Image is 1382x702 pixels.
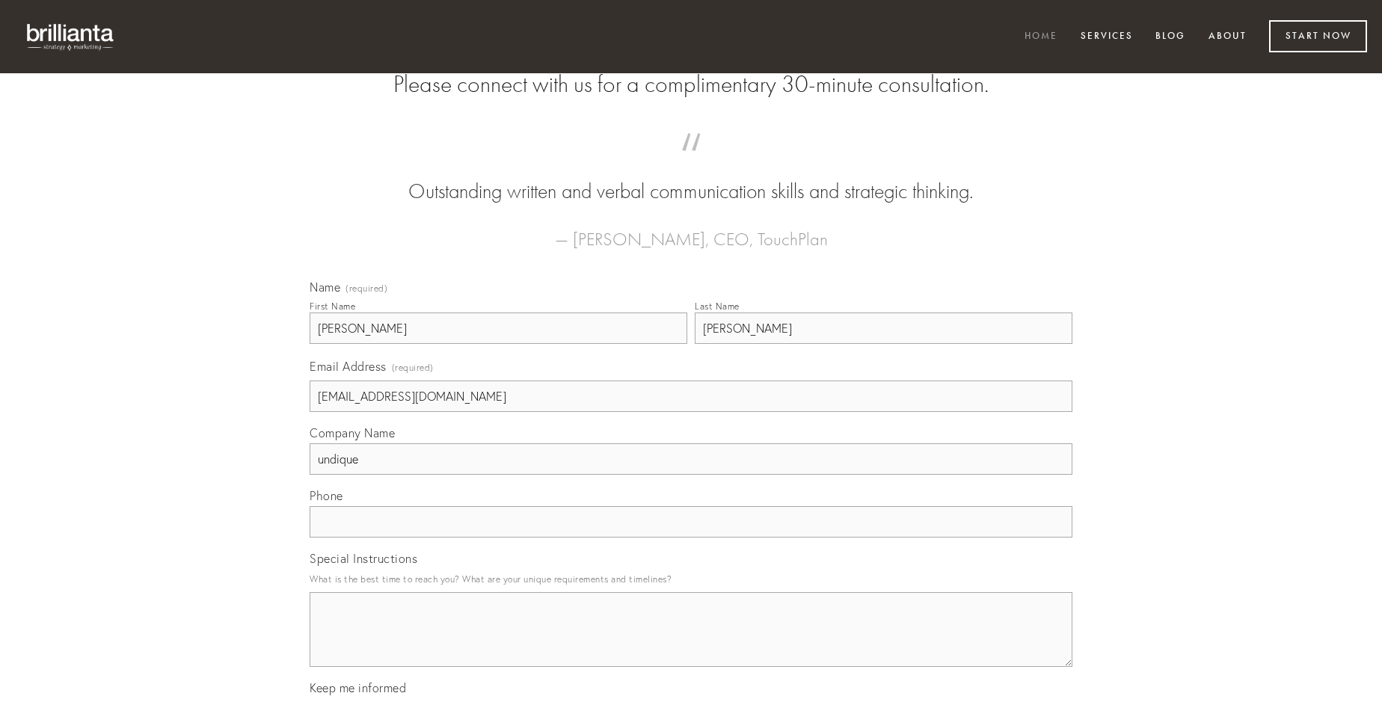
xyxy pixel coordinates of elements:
[1199,25,1256,49] a: About
[310,301,355,312] div: First Name
[334,148,1048,177] span: “
[345,284,387,293] span: (required)
[310,569,1072,589] p: What is the best time to reach you? What are your unique requirements and timelines?
[310,551,417,566] span: Special Instructions
[310,680,406,695] span: Keep me informed
[310,488,343,503] span: Phone
[334,206,1048,254] figcaption: — [PERSON_NAME], CEO, TouchPlan
[392,357,434,378] span: (required)
[310,280,340,295] span: Name
[1015,25,1067,49] a: Home
[1269,20,1367,52] a: Start Now
[334,148,1048,206] blockquote: Outstanding written and verbal communication skills and strategic thinking.
[310,70,1072,99] h2: Please connect with us for a complimentary 30-minute consultation.
[15,15,127,58] img: brillianta - research, strategy, marketing
[1146,25,1195,49] a: Blog
[310,359,387,374] span: Email Address
[310,425,395,440] span: Company Name
[1071,25,1143,49] a: Services
[695,301,740,312] div: Last Name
